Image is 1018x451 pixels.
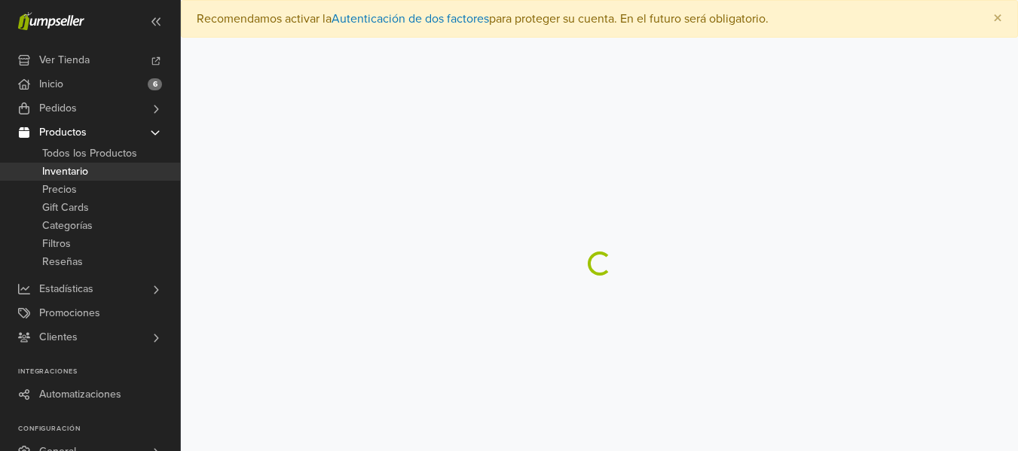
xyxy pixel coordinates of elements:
span: Promociones [39,301,100,325]
span: Reseñas [42,253,83,271]
span: Todos los Productos [42,145,137,163]
span: Filtros [42,235,71,253]
span: Productos [39,120,87,145]
span: Precios [42,181,77,199]
p: Configuración [18,425,180,434]
span: × [993,8,1002,29]
span: Estadísticas [39,277,93,301]
button: Close [978,1,1017,37]
a: Autenticación de dos factores [332,11,489,26]
span: Clientes [39,325,78,349]
span: Ver Tienda [39,48,90,72]
span: Gift Cards [42,199,89,217]
span: Categorías [42,217,93,235]
span: Inicio [39,72,63,96]
p: Integraciones [18,367,180,376]
span: Automatizaciones [39,382,121,407]
span: Inventario [42,163,88,181]
span: 6 [148,78,162,90]
span: Pedidos [39,96,77,120]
